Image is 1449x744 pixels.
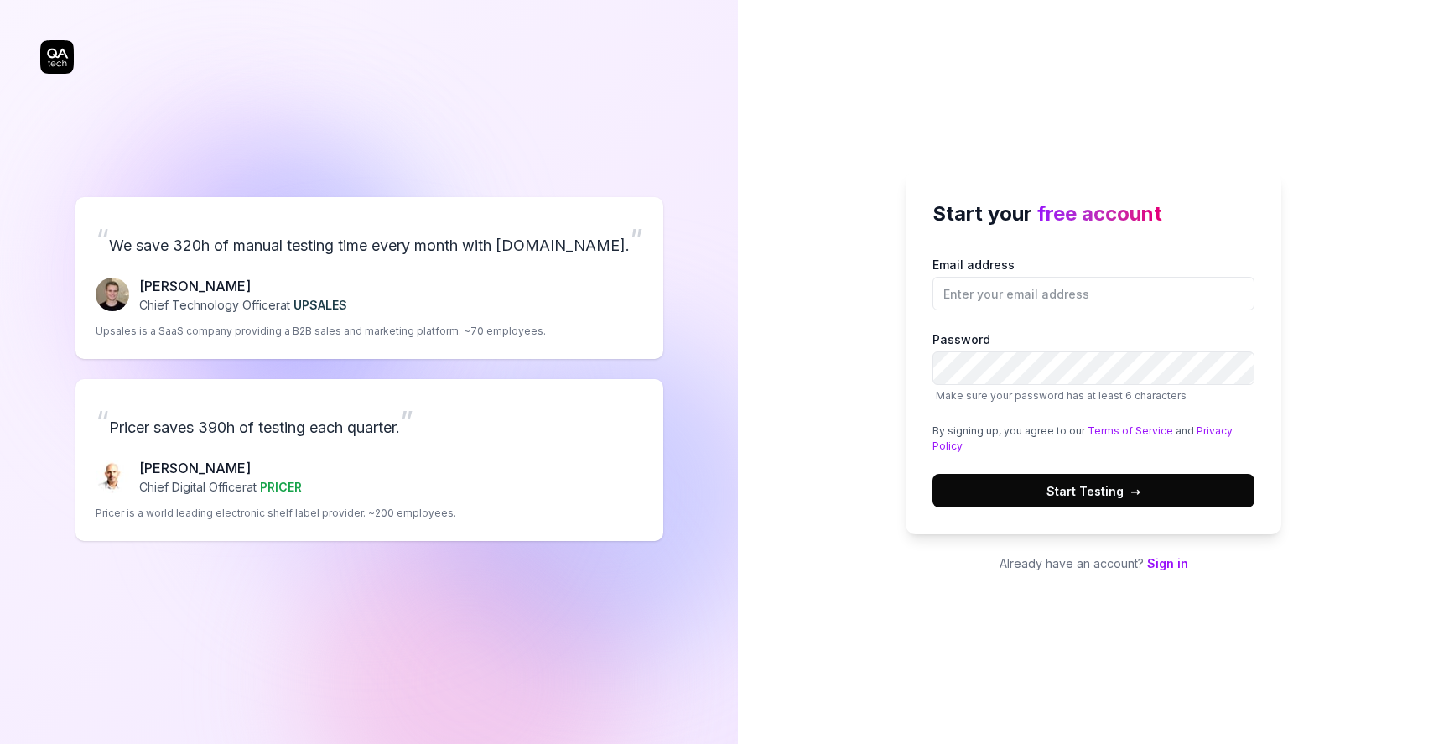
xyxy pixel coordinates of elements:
p: Pricer saves 390h of testing each quarter. [96,399,643,445]
img: Fredrik Seidl [96,278,129,311]
img: Chris Chalkitis [96,460,129,493]
a: Terms of Service [1088,424,1173,437]
h2: Start your [932,199,1254,229]
a: Sign in [1147,556,1188,570]
span: Make sure your password has at least 6 characters [936,389,1187,402]
span: ” [630,221,643,258]
label: Password [932,330,1254,403]
p: Already have an account? [906,554,1281,572]
a: “Pricer saves 390h of testing each quarter.”Chris Chalkitis[PERSON_NAME]Chief Digital Officerat P... [75,379,663,541]
span: “ [96,403,109,440]
a: “We save 320h of manual testing time every month with [DOMAIN_NAME].”Fredrik Seidl[PERSON_NAME]Ch... [75,197,663,359]
p: Pricer is a world leading electronic shelf label provider. ~200 employees. [96,506,456,521]
p: Upsales is a SaaS company providing a B2B sales and marketing platform. ~70 employees. [96,324,546,339]
span: UPSALES [293,298,347,312]
span: PRICER [260,480,302,494]
span: Start Testing [1046,482,1140,500]
button: Start Testing→ [932,474,1254,507]
span: free account [1037,201,1162,226]
div: By signing up, you agree to our and [932,424,1254,454]
span: “ [96,221,109,258]
p: [PERSON_NAME] [139,458,302,478]
label: Email address [932,256,1254,310]
input: PasswordMake sure your password has at least 6 characters [932,351,1254,385]
input: Email address [932,277,1254,310]
p: We save 320h of manual testing time every month with [DOMAIN_NAME]. [96,217,643,263]
span: → [1130,482,1140,500]
span: ” [400,403,413,440]
p: [PERSON_NAME] [139,276,347,296]
p: Chief Technology Officer at [139,296,347,314]
p: Chief Digital Officer at [139,478,302,496]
